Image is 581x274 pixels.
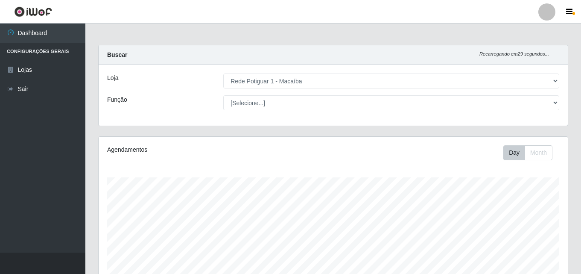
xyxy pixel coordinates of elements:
[479,51,549,56] i: Recarregando em 29 segundos...
[107,95,127,104] label: Função
[525,145,552,160] button: Month
[107,74,118,82] label: Loja
[14,6,52,17] img: CoreUI Logo
[107,145,288,154] div: Agendamentos
[107,51,127,58] strong: Buscar
[503,145,525,160] button: Day
[503,145,559,160] div: Toolbar with button groups
[503,145,552,160] div: First group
